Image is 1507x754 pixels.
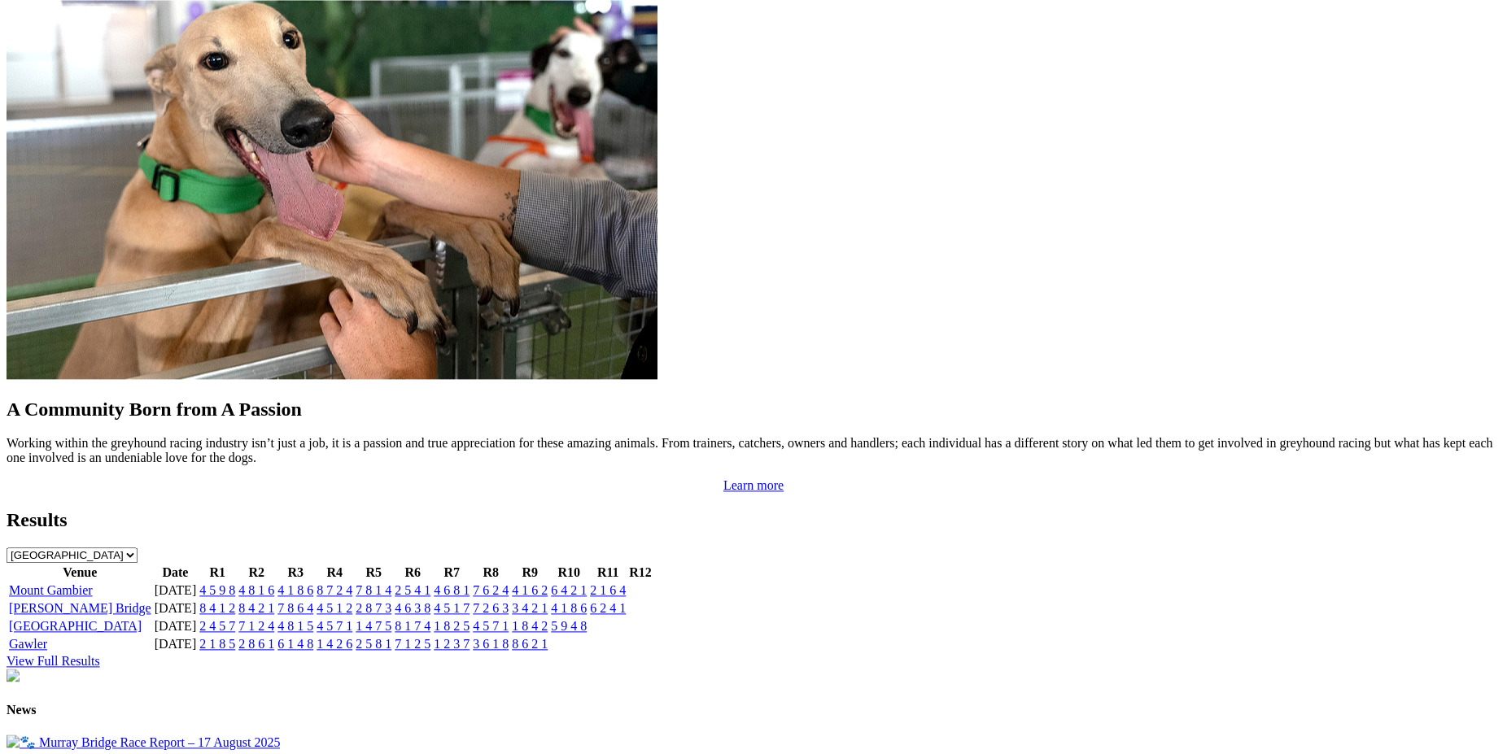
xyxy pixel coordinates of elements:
a: 4 8 1 5 [277,619,313,633]
a: 6 1 4 8 [277,637,313,651]
th: Date [154,564,198,581]
h2: A Community Born from A Passion [7,399,1500,421]
a: 1 8 2 5 [434,619,470,633]
h4: News [7,703,1500,717]
img: chasers_homepage.jpg [7,669,20,682]
a: 8 6 2 1 [512,637,548,651]
a: 8 1 7 4 [395,619,430,633]
a: 2 1 8 5 [199,637,235,651]
a: 2 4 5 7 [199,619,235,633]
a: View Full Results [7,654,100,668]
a: Learn more [723,478,784,492]
a: 4 8 1 6 [238,583,274,597]
th: R1 [199,564,236,581]
img: 🐾 Murray Bridge Race Report – 17 August 2025 [7,734,280,750]
h2: Results [7,509,1500,531]
a: 2 8 7 3 [356,601,391,615]
a: 5 9 4 8 [551,619,587,633]
a: 2 8 6 1 [238,637,274,651]
th: R10 [550,564,588,581]
a: 3 6 1 8 [473,637,509,651]
th: R6 [394,564,431,581]
a: 4 1 6 2 [512,583,548,597]
a: 7 1 2 4 [238,619,274,633]
a: 4 5 9 8 [199,583,235,597]
a: Gawler [9,637,47,651]
a: 4 5 7 1 [473,619,509,633]
th: R2 [238,564,275,581]
a: 3 4 2 1 [512,601,548,615]
a: 1 2 3 7 [434,637,470,651]
a: 7 8 6 4 [277,601,313,615]
th: R7 [433,564,470,581]
a: 1 4 7 5 [356,619,391,633]
a: [GEOGRAPHIC_DATA] [9,619,142,633]
a: 8 4 2 1 [238,601,274,615]
a: 4 6 3 8 [395,601,430,615]
a: [PERSON_NAME] Bridge [9,601,151,615]
a: 1 4 2 6 [317,637,352,651]
a: 6 4 2 1 [551,583,587,597]
a: 4 1 8 6 [277,583,313,597]
a: 7 8 1 4 [356,583,391,597]
th: Venue [8,564,152,581]
a: 4 1 8 6 [551,601,587,615]
a: 8 7 2 4 [317,583,352,597]
a: 1 8 4 2 [512,619,548,633]
a: 8 4 1 2 [199,601,235,615]
a: 4 5 1 2 [317,601,352,615]
a: 7 1 2 5 [395,637,430,651]
th: R9 [511,564,548,581]
a: 6 2 4 1 [590,601,626,615]
a: 4 5 1 7 [434,601,470,615]
p: Working within the greyhound racing industry isn’t just a job, it is a passion and true appreciat... [7,436,1500,465]
a: Mount Gambier [9,583,93,597]
td: [DATE] [154,636,198,652]
th: R11 [589,564,627,581]
a: 7 2 6 3 [473,601,509,615]
th: R4 [316,564,353,581]
a: 7 6 2 4 [473,583,509,597]
th: R3 [277,564,314,581]
a: 4 5 7 1 [317,619,352,633]
th: R5 [355,564,392,581]
th: R12 [628,564,653,581]
a: 2 5 8 1 [356,637,391,651]
a: 2 5 4 1 [395,583,430,597]
th: R8 [472,564,509,581]
td: [DATE] [154,582,198,599]
td: [DATE] [154,618,198,634]
a: 4 6 8 1 [434,583,470,597]
td: [DATE] [154,600,198,617]
a: 2 1 6 4 [590,583,626,597]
